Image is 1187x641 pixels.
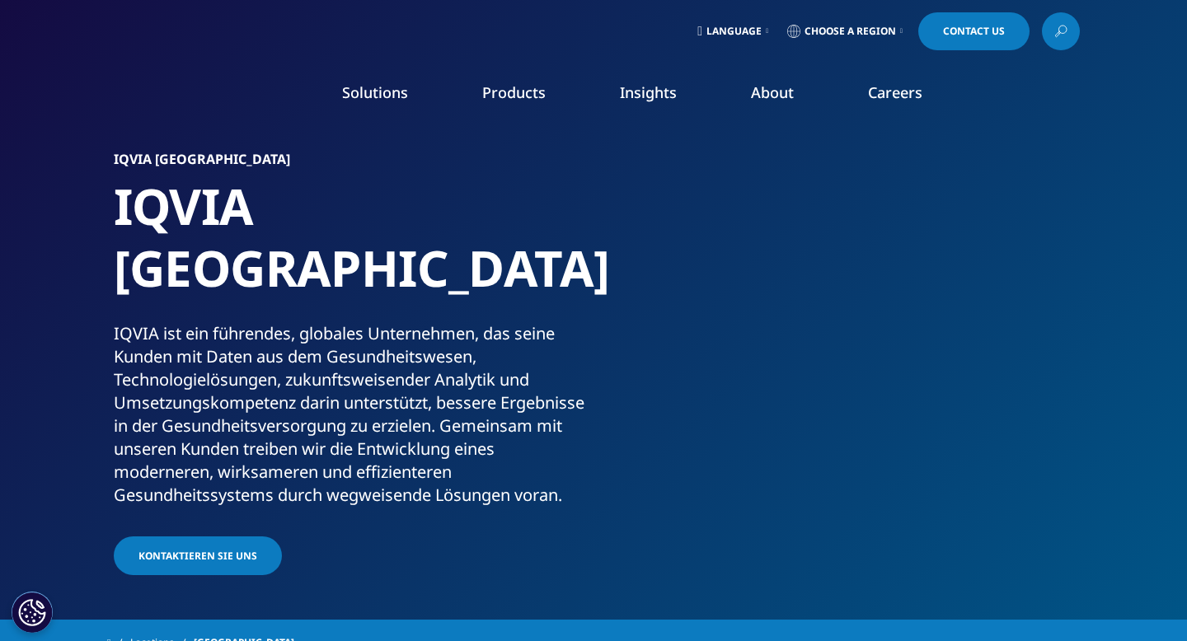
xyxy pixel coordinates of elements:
[868,82,922,102] a: Careers
[114,536,282,575] a: Kontaktieren Sie Uns
[620,82,677,102] a: Insights
[482,82,546,102] a: Products
[246,58,1080,135] nav: Primary
[751,82,794,102] a: About
[943,26,1005,36] span: Contact Us
[706,25,762,38] span: Language
[138,549,257,563] span: Kontaktieren Sie Uns
[805,25,896,38] span: Choose a Region
[114,322,588,507] div: IQVIA ist ein führendes, globales Unternehmen, das seine Kunden mit Daten aus dem Gesundheitswese...
[342,82,408,102] a: Solutions
[918,12,1030,50] a: Contact Us
[12,592,53,633] button: Cookie-Einstellungen
[114,152,588,175] h6: IQVIA [GEOGRAPHIC_DATA]
[114,175,588,322] h1: IQVIA [GEOGRAPHIC_DATA]
[633,152,1074,482] img: 139_reviewing-data-on-screens.jpg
